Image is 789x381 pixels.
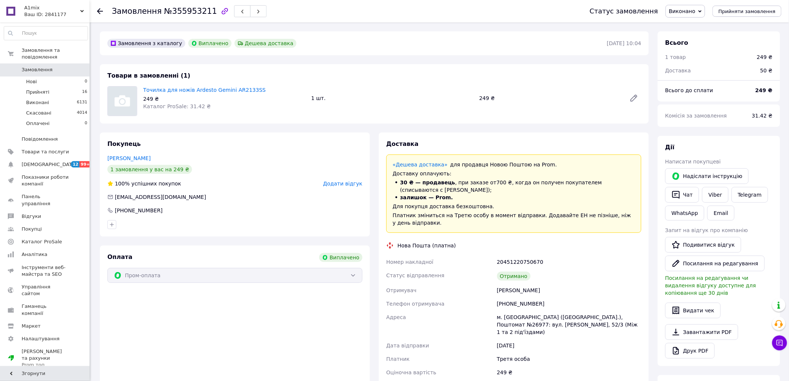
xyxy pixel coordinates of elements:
span: Панель управління [22,193,69,207]
span: 0 [85,120,87,127]
button: Видати чек [665,303,721,318]
span: [DEMOGRAPHIC_DATA] [22,161,77,168]
a: Редагувати [626,91,641,106]
div: Дешева доставка [235,39,296,48]
div: [PHONE_NUMBER] [114,207,163,214]
span: Нові [26,78,37,85]
div: Платник зміниться на Третю особу в момент відправки. Додавайте ЕН не пізніше, ніж у день відправки. [393,212,635,227]
span: Повідомлення [22,136,58,143]
span: 100% [115,181,130,187]
button: Чат [665,187,699,203]
time: [DATE] 10:04 [607,40,641,46]
span: №355953211 [164,7,217,16]
div: Статус замовлення [590,7,658,15]
span: Отримувач [386,287,416,293]
span: А1mix [24,4,80,11]
div: Prom топ [22,362,69,368]
a: Друк PDF [665,343,715,359]
div: 249 ₴ [476,93,623,103]
span: Показники роботи компанії [22,174,69,187]
span: Оплата [107,253,132,260]
span: Замовлення [112,7,162,16]
span: Додати відгук [323,181,362,187]
div: 20451220750670 [496,255,643,269]
span: Оплачені [26,120,50,127]
div: 50 ₴ [756,62,777,79]
a: Подивитися відгук [665,237,741,253]
a: Telegram [732,187,768,203]
span: Доставка [386,140,419,147]
span: 16 [82,89,87,96]
a: WhatsApp [665,206,704,221]
span: Покупці [22,226,42,232]
a: «Дешева доставка» [393,162,447,168]
div: Повернутися назад [97,7,103,15]
div: Отримано [497,272,531,281]
span: Оціночна вартість [386,369,436,375]
div: Третя особа [496,352,643,366]
span: Телефон отримувача [386,301,444,307]
span: Товари в замовленні (1) [107,72,191,79]
span: Комісія за замовлення [665,113,727,119]
span: Дії [665,144,675,151]
img: Точилка для ножів Ardesto Gemini AR2133SS [108,87,137,116]
span: 6131 [77,99,87,106]
div: для продавця Новою Поштою на Prom. [393,161,635,168]
span: Адреса [386,314,406,320]
button: Посилання на редагування [665,256,765,271]
span: Всього до сплати [665,87,713,93]
span: 4014 [77,110,87,116]
input: Пошук [4,26,88,40]
span: 0 [85,78,87,85]
button: Прийняти замовлення [713,6,782,17]
div: Виплачено [319,253,362,262]
div: [PERSON_NAME] [496,284,643,297]
span: 31.42 ₴ [752,113,773,119]
button: Надіслати інструкцію [665,168,749,184]
div: 249 ₴ [757,53,773,61]
li: , при заказе от 700 ₴ , когда он получен покупателем (списываются с [PERSON_NAME]); [393,179,635,194]
div: 1 замовлення у вас на 249 ₴ [107,165,192,174]
span: Скасовані [26,110,51,116]
span: Каталог ProSale: 31.42 ₴ [143,103,211,109]
span: Платник [386,356,410,362]
div: Замовлення з каталогу [107,39,185,48]
span: Номер накладної [386,259,434,265]
span: Виконані [26,99,49,106]
span: 30 ₴ — продавець [400,179,455,185]
div: успішних покупок [107,180,181,187]
span: Запит на відгук про компанію [665,227,748,233]
span: [EMAIL_ADDRESS][DOMAIN_NAME] [115,194,206,200]
span: Інструменти веб-майстра та SEO [22,264,69,278]
div: 249 ₴ [496,366,643,379]
span: Аналітика [22,251,47,258]
span: залишок — Prom. [400,194,453,200]
a: Viber [702,187,728,203]
span: Дата відправки [386,343,429,349]
span: Написати покупцеві [665,159,721,165]
span: Замовлення та повідомлення [22,47,89,60]
span: Гаманець компанії [22,303,69,316]
span: 1 товар [665,54,686,60]
div: [DATE] [496,339,643,352]
div: 1 шт. [308,93,477,103]
span: Виконано [669,8,695,14]
span: Налаштування [22,335,60,342]
div: Для покупця доставка безкоштовна. [393,203,635,210]
span: Прийняти замовлення [719,9,776,14]
a: Завантажити PDF [665,324,738,340]
span: Доставка [665,68,691,74]
span: Каталог ProSale [22,238,62,245]
span: Всього [665,39,688,46]
span: Прийняті [26,89,49,96]
span: Статус відправлення [386,272,444,278]
span: Маркет [22,323,41,330]
div: Виплачено [188,39,232,48]
div: Доставку оплачують: [393,170,635,177]
a: [PERSON_NAME] [107,155,151,161]
span: Відгуки [22,213,41,220]
div: 249 ₴ [143,95,305,103]
span: Посилання на редагування чи видалення відгуку доступне для копіювання ще 30 днів [665,275,756,296]
b: 249 ₴ [755,87,773,93]
span: [PERSON_NAME] та рахунки [22,348,69,369]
